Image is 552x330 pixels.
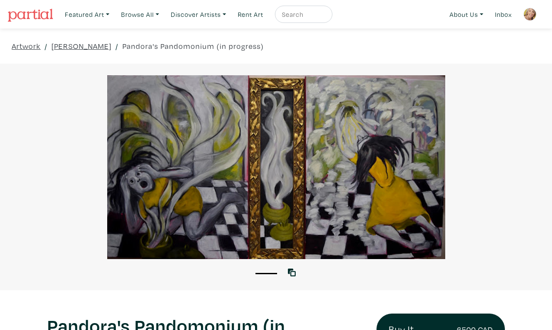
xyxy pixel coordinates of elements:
[51,40,112,52] a: [PERSON_NAME]
[523,8,536,21] img: phpThumb.php
[234,6,267,23] a: Rent Art
[446,6,487,23] a: About Us
[491,6,516,23] a: Inbox
[115,40,118,52] span: /
[167,6,230,23] a: Discover Artists
[12,40,41,52] a: Artwork
[281,9,324,20] input: Search
[255,273,277,274] button: 1 of 1
[122,40,264,52] a: Pandora's Pandomonium (in progress)
[61,6,113,23] a: Featured Art
[45,40,48,52] span: /
[117,6,163,23] a: Browse All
